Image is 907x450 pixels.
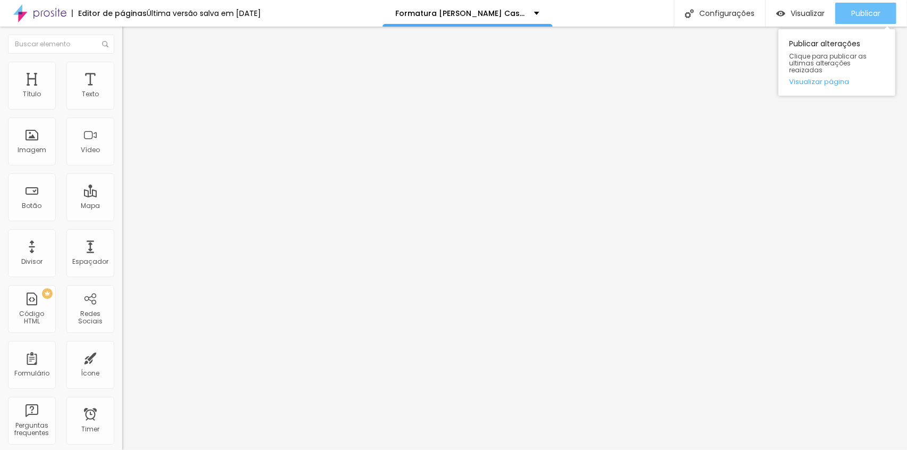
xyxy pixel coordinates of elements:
button: Publicar [835,3,896,24]
img: Icone [685,9,694,18]
div: Divisor [21,258,43,265]
p: Formatura [PERSON_NAME] Casarino 2025 [396,10,526,17]
img: view-1.svg [776,9,785,18]
div: Publicar alterações [778,29,895,96]
span: Publicar [851,9,880,18]
div: Código HTML [11,310,53,326]
div: Título [23,90,41,98]
span: Visualizar [791,9,825,18]
div: Redes Sociais [69,310,111,326]
div: Vídeo [81,146,100,154]
span: Clique para publicar as ultimas alterações reaizadas [789,53,885,74]
div: Timer [81,426,99,433]
div: Última versão salva em [DATE] [147,10,261,17]
button: Visualizar [766,3,835,24]
div: Editor de páginas [72,10,147,17]
div: Formulário [14,370,49,377]
div: Mapa [81,202,100,210]
a: Visualizar página [789,78,885,85]
img: Icone [102,41,108,47]
div: Botão [22,202,42,210]
input: Buscar elemento [8,35,114,54]
div: Espaçador [72,258,108,265]
div: Imagem [18,146,46,154]
div: Texto [82,90,99,98]
iframe: Editor [122,27,907,450]
div: Perguntas frequentes [11,422,53,437]
div: Ícone [81,370,100,377]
